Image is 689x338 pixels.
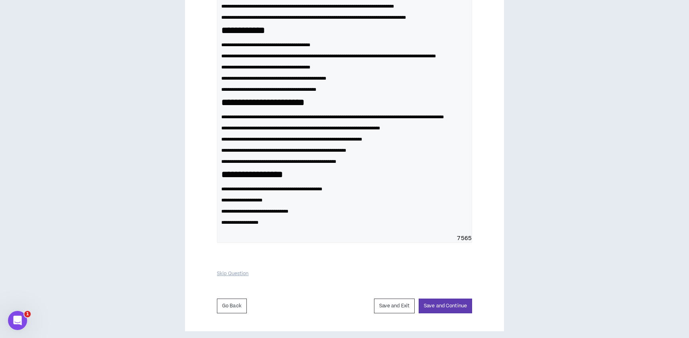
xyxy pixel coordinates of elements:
button: Save and Exit [374,299,415,313]
button: Go Back [217,299,247,313]
button: Skip Question [217,267,248,281]
span: 1 [24,311,31,317]
span: 7565 [457,234,472,242]
button: Save and Continue [419,299,472,313]
iframe: Intercom live chat [8,311,27,330]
